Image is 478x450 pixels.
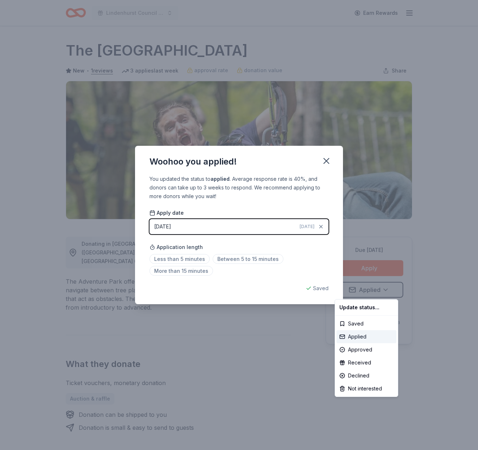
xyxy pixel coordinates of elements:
[106,9,164,17] span: Lindenhurst Council of PTA's "Bright Futures" Fundraiser
[336,330,396,343] div: Applied
[336,343,396,356] div: Approved
[336,382,396,395] div: Not interested
[336,301,396,314] div: Update status...
[336,369,396,382] div: Declined
[336,317,396,330] div: Saved
[336,356,396,369] div: Received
